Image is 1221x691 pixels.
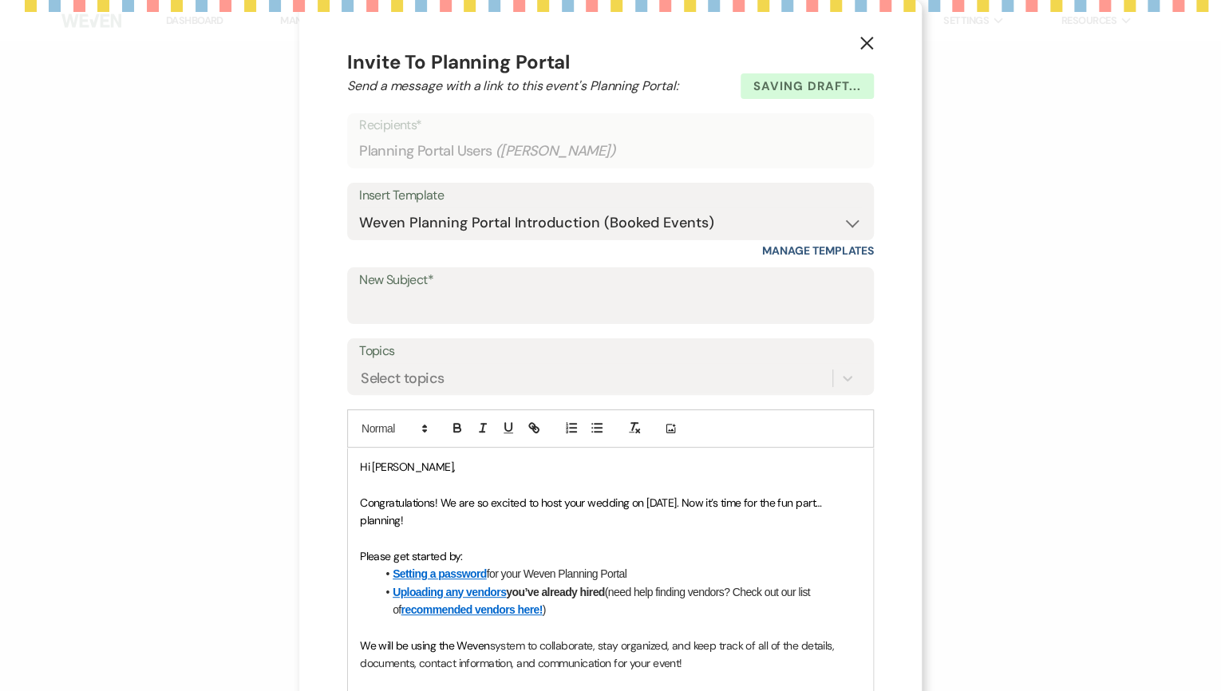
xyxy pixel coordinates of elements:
[360,496,824,527] span: Congratulations! We are so excited to host your wedding on [DATE]. Now it’s time for the fun part...
[393,586,506,598] a: Uploading any vendors
[347,48,874,77] h4: Invite To Planning Portal
[543,603,546,616] span: )
[359,136,862,167] div: Planning Portal Users
[359,340,862,363] label: Topics
[401,603,542,616] a: recommended vendors here!
[487,567,627,580] span: for your Weven Planning Portal
[360,460,455,474] span: Hi [PERSON_NAME],
[393,586,812,616] span: (need help finding vendors? Check out our list of
[762,243,874,258] a: Manage Templates
[361,368,444,389] div: Select topics
[496,140,616,162] span: ( [PERSON_NAME] )
[347,77,874,96] h2: Send a message with a link to this event's Planning Portal:
[360,549,463,563] span: Please get started by:
[393,567,487,580] a: Setting a password
[360,638,489,653] span: We will be using the Weven
[741,73,874,99] span: Saving draft...
[359,184,862,207] div: Insert Template
[393,586,605,598] strong: you’ve already hired
[359,115,862,136] p: Recipients*
[360,638,836,670] span: system to collaborate, stay organized, and keep track of all of the details, documents, contact i...
[359,269,862,292] label: New Subject*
